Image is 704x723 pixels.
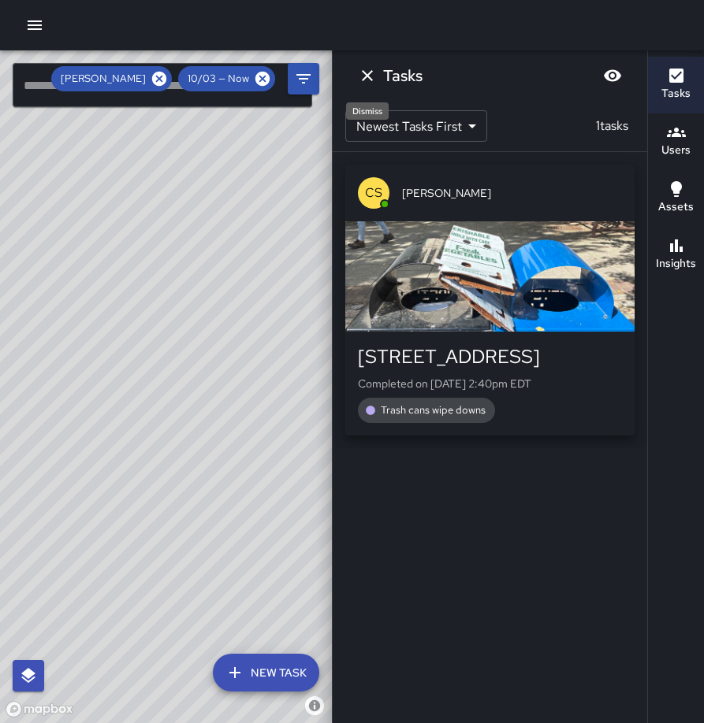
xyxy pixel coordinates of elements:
button: Blur [597,60,628,91]
p: CS [365,184,382,202]
button: Assets [648,170,704,227]
h6: Tasks [661,85,691,102]
button: Filters [288,63,319,95]
h6: Assets [658,198,694,216]
div: 10/03 — Now [178,66,275,91]
h6: Tasks [383,63,423,88]
span: [PERSON_NAME] [402,185,622,201]
p: 1 tasks [590,117,635,135]
button: CS[PERSON_NAME][STREET_ADDRESS]Completed on [DATE] 2:40pm EDTTrash cans wipe downs [345,165,635,436]
span: 10/03 — Now [178,71,259,87]
div: Dismiss [346,102,389,120]
h6: Users [661,142,691,159]
p: Completed on [DATE] 2:40pm EDT [358,376,622,391]
button: New Task [213,654,319,691]
button: Users [648,113,704,170]
button: Tasks [648,57,704,113]
div: Newest Tasks First [345,110,487,142]
div: [PERSON_NAME] [51,66,172,91]
h6: Insights [656,255,696,273]
span: [PERSON_NAME] [51,71,155,87]
button: Dismiss [352,60,383,91]
button: Insights [648,227,704,284]
span: Trash cans wipe downs [371,402,495,418]
div: [STREET_ADDRESS] [358,344,622,369]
